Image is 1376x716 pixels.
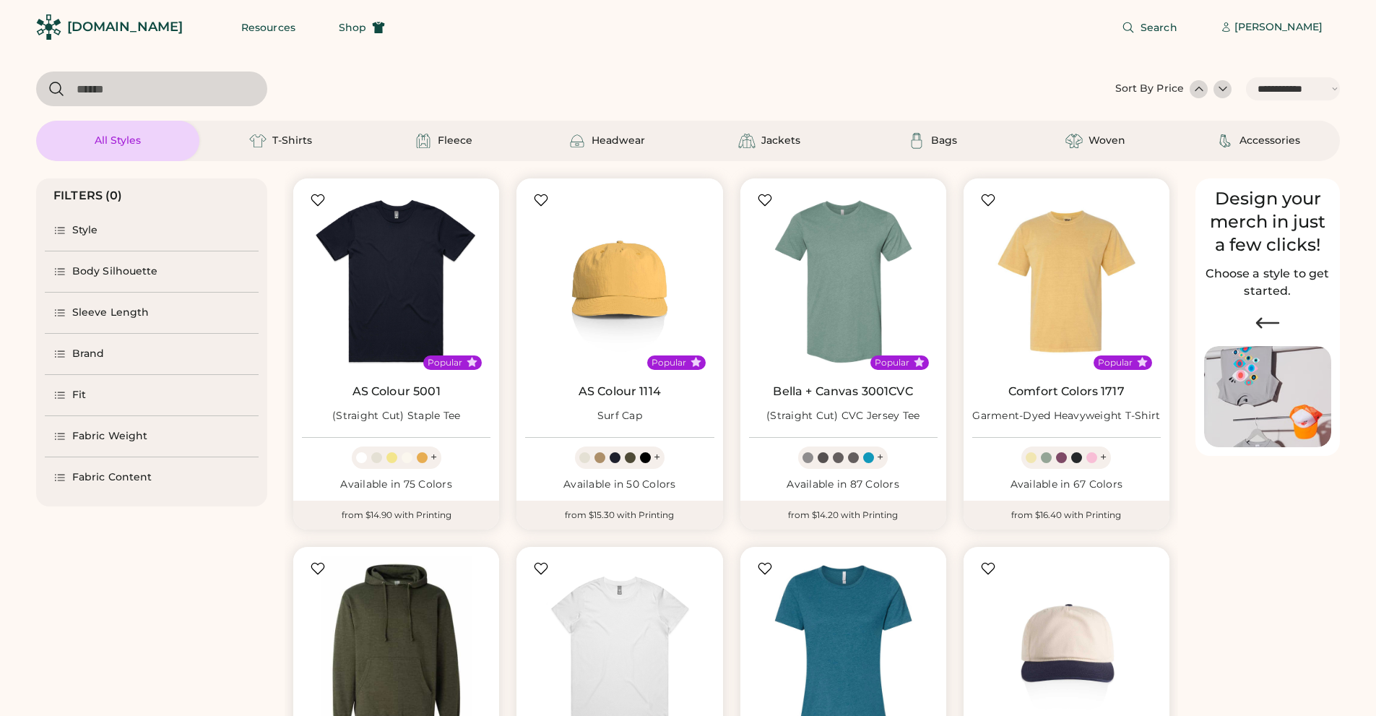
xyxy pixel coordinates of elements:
[53,187,123,204] div: FILTERS (0)
[302,187,490,376] img: AS Colour 5001 (Straight Cut) Staple Tee
[1204,346,1331,448] img: Image of Lisa Congdon Eye Print on T-Shirt and Hat
[738,132,756,150] img: Jackets Icon
[914,357,925,368] button: Popular Style
[1115,82,1184,96] div: Sort By Price
[1204,187,1331,256] div: Design your merch in just a few clicks!
[293,501,499,530] div: from $14.90 with Printing
[579,384,661,399] a: AS Colour 1114
[72,306,149,320] div: Sleeve Length
[1239,134,1300,148] div: Accessories
[1100,449,1107,465] div: +
[224,13,313,42] button: Resources
[877,449,883,465] div: +
[321,13,402,42] button: Shop
[302,478,490,492] div: Available in 75 Colors
[428,357,462,368] div: Popular
[964,501,1169,530] div: from $16.40 with Printing
[766,409,920,423] div: (Straight Cut) CVC Jersey Tee
[592,134,645,148] div: Headwear
[691,357,701,368] button: Popular Style
[339,22,366,33] span: Shop
[1141,22,1177,33] span: Search
[1216,132,1234,150] img: Accessories Icon
[352,384,441,399] a: AS Colour 5001
[652,357,686,368] div: Popular
[67,18,183,36] div: [DOMAIN_NAME]
[1204,265,1331,300] h2: Choose a style to get started.
[332,409,460,423] div: (Straight Cut) Staple Tee
[72,470,152,485] div: Fabric Content
[525,187,714,376] img: AS Colour 1114 Surf Cap
[1104,13,1195,42] button: Search
[972,478,1161,492] div: Available in 67 Colors
[654,449,660,465] div: +
[467,357,477,368] button: Popular Style
[761,134,800,148] div: Jackets
[36,14,61,40] img: Rendered Logo - Screens
[72,264,158,279] div: Body Silhouette
[72,388,86,402] div: Fit
[1098,357,1133,368] div: Popular
[740,501,946,530] div: from $14.20 with Printing
[1234,20,1323,35] div: [PERSON_NAME]
[568,132,586,150] img: Headwear Icon
[749,478,938,492] div: Available in 87 Colors
[72,347,105,361] div: Brand
[525,478,714,492] div: Available in 50 Colors
[438,134,472,148] div: Fleece
[1065,132,1083,150] img: Woven Icon
[72,223,98,238] div: Style
[749,187,938,376] img: BELLA + CANVAS 3001CVC (Straight Cut) CVC Jersey Tee
[875,357,909,368] div: Popular
[773,384,912,399] a: Bella + Canvas 3001CVC
[72,429,147,444] div: Fabric Weight
[516,501,722,530] div: from $15.30 with Printing
[249,132,267,150] img: T-Shirts Icon
[1137,357,1148,368] button: Popular Style
[908,132,925,150] img: Bags Icon
[1089,134,1125,148] div: Woven
[415,132,432,150] img: Fleece Icon
[972,409,1160,423] div: Garment-Dyed Heavyweight T-Shirt
[931,134,957,148] div: Bags
[972,187,1161,376] img: Comfort Colors 1717 Garment-Dyed Heavyweight T-Shirt
[597,409,642,423] div: Surf Cap
[95,134,141,148] div: All Styles
[430,449,437,465] div: +
[1008,384,1125,399] a: Comfort Colors 1717
[272,134,312,148] div: T-Shirts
